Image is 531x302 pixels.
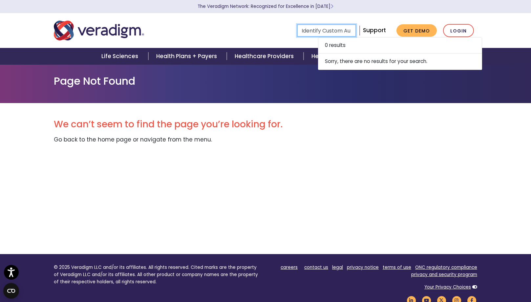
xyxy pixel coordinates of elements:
img: Veradigm logo [54,20,144,41]
a: terms of use [383,264,411,270]
a: legal [332,264,343,270]
a: Login [443,24,474,37]
a: contact us [304,264,328,270]
input: Search [297,24,356,37]
li: Sorry, there are no results for your search. [318,54,482,70]
a: Healthcare Providers [227,48,304,65]
a: Get Demo [396,24,437,37]
h1: Page Not Found [54,75,477,87]
a: Health Plans + Payers [148,48,227,65]
iframe: Drift Chat Widget [405,255,523,294]
a: Support [363,26,386,34]
button: Open CMP widget [3,283,19,299]
li: 0 results [318,37,482,54]
a: privacy notice [347,264,379,270]
h2: We can’t seem to find the page you’re looking for. [54,119,477,130]
a: careers [281,264,298,270]
p: © 2025 Veradigm LLC and/or its affiliates. All rights reserved. Cited marks are the property of V... [54,264,261,285]
a: Health IT Vendors [304,48,371,65]
p: Go back to the home page or navigate from the menu. [54,135,477,144]
a: The Veradigm Network: Recognized for Excellence in [DATE]Learn More [198,3,333,10]
a: Life Sciences [94,48,148,65]
span: Learn More [330,3,333,10]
